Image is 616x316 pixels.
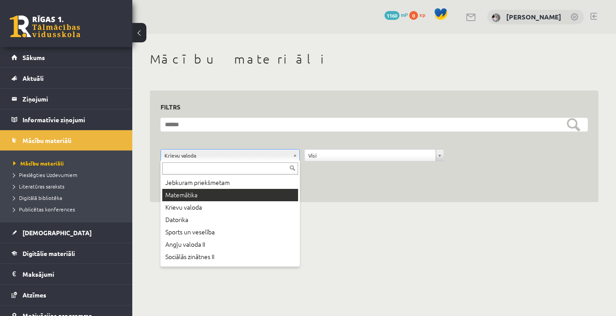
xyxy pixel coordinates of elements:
[162,189,298,201] div: Matemātika
[162,251,298,263] div: Sociālās zinātnes II
[162,226,298,238] div: Sports un veselība
[162,177,298,189] div: Jebkuram priekšmetam
[162,238,298,251] div: Angļu valoda II
[162,201,298,214] div: Krievu valoda
[162,214,298,226] div: Datorika
[162,263,298,275] div: Uzņēmējdarbības pamati (Specializētais kurss)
